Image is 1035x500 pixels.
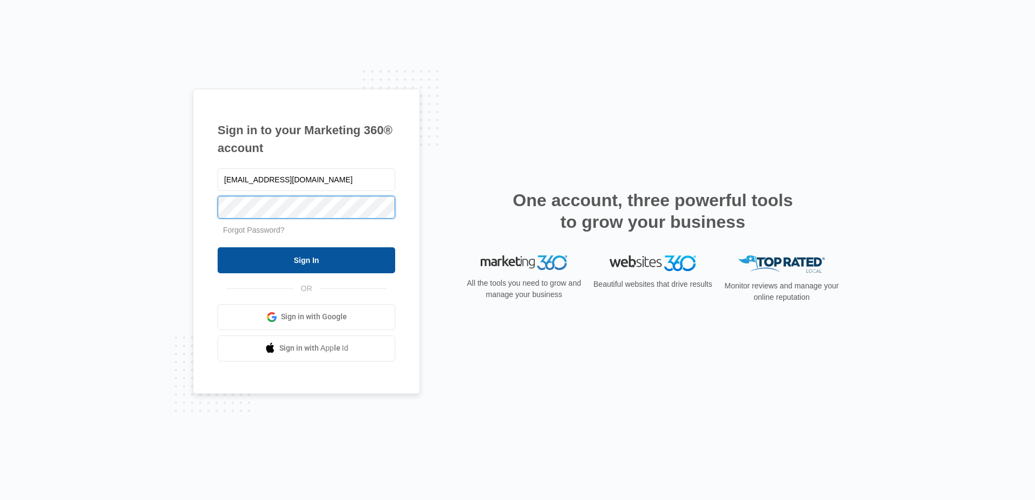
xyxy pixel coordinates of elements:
span: Sign in with Google [281,311,347,323]
img: Marketing 360 [481,255,567,271]
span: Sign in with Apple Id [279,343,349,354]
a: Sign in with Google [218,304,395,330]
img: Websites 360 [610,255,696,271]
p: Beautiful websites that drive results [592,279,713,290]
a: Forgot Password? [223,226,285,234]
input: Email [218,168,395,191]
h2: One account, three powerful tools to grow your business [509,189,796,233]
p: All the tools you need to grow and manage your business [463,278,585,300]
a: Sign in with Apple Id [218,335,395,361]
h1: Sign in to your Marketing 360® account [218,121,395,157]
p: Monitor reviews and manage your online reputation [721,280,842,303]
img: Top Rated Local [738,255,825,273]
input: Sign In [218,247,395,273]
span: OR [293,283,320,294]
